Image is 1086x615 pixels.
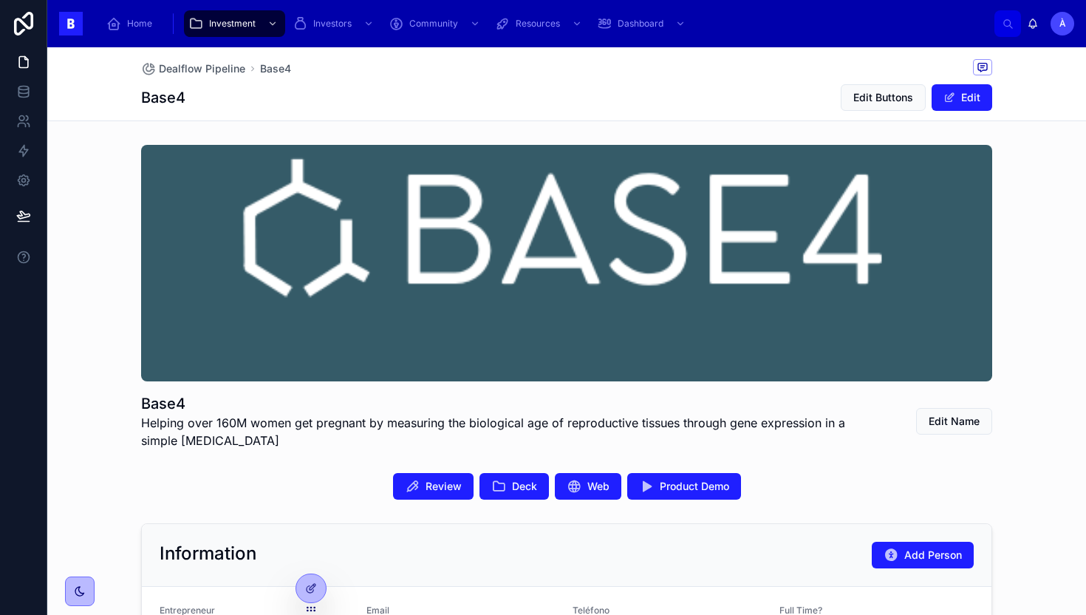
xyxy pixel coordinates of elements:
span: Edit Name [929,414,980,429]
button: Web [555,473,621,500]
button: Edit [932,84,992,111]
button: Product Demo [627,473,741,500]
span: Helping over 160M women get pregnant by measuring the biological age of reproductive tissues thro... [141,414,881,449]
a: Home [102,10,163,37]
span: Home [127,18,152,30]
a: Investors [288,10,381,37]
span: Web [587,479,609,494]
span: Dashboard [618,18,663,30]
a: Dealflow Pipeline [141,61,245,76]
span: Resources [516,18,560,30]
span: Investment [209,18,256,30]
h1: Base4 [141,87,185,108]
a: Dashboard [592,10,693,37]
span: Deck [512,479,537,494]
span: Product Demo [660,479,729,494]
span: Edit Buttons [853,90,913,105]
span: Dealflow Pipeline [159,61,245,76]
span: Investors [313,18,352,30]
button: Review [393,473,474,500]
a: Base4 [260,61,291,76]
img: App logo [59,12,83,35]
span: À [1059,18,1066,30]
span: Add Person [904,548,962,563]
a: Resources [491,10,590,37]
button: Edit Buttons [841,84,926,111]
a: Community [384,10,488,37]
div: scrollable content [95,7,994,40]
button: Add Person [872,542,974,568]
h1: Base4 [141,393,881,414]
span: Community [409,18,458,30]
button: Edit Name [916,408,992,435]
h2: Information [160,542,256,565]
a: Investment [184,10,285,37]
span: Review [426,479,462,494]
button: Deck [479,473,549,500]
